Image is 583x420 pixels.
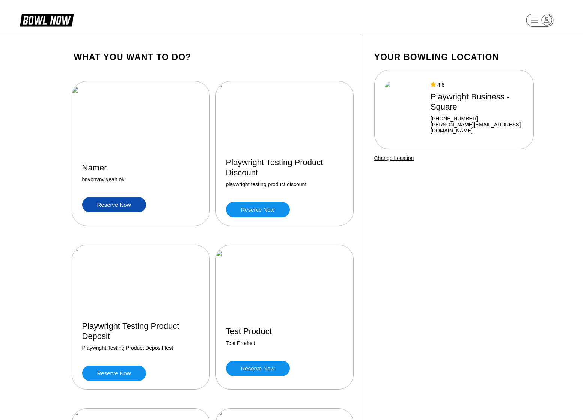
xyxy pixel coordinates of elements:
[226,202,290,217] a: Reserve now
[374,52,534,62] h1: Your bowling location
[431,122,524,134] a: [PERSON_NAME][EMAIL_ADDRESS][DOMAIN_NAME]
[431,82,524,88] div: 4.8
[72,87,210,154] img: Namer
[72,245,210,313] img: Playwright Testing Product Deposit
[82,176,199,190] div: bnvbnvnv yeah ok
[431,116,524,122] div: [PHONE_NUMBER]
[82,366,146,381] a: Reserve now
[226,181,343,194] div: playwright testing product discount
[226,157,343,178] div: Playwright Testing Product Discount
[74,52,351,62] h1: What you want to do?
[374,155,414,161] a: Change Location
[82,321,199,341] div: Playwright Testing Product Deposit
[82,163,199,173] div: Namer
[216,81,354,149] img: Playwright Testing Product Discount
[226,361,290,376] a: Reserve now
[384,81,424,138] img: Playwright Business - Square
[431,92,524,112] div: Playwright Business - Square
[82,345,199,358] div: Playwright Testing Product Deposit test
[82,197,146,212] a: Reserve now
[216,250,354,318] img: Test Product
[226,340,343,353] div: Test Product
[226,326,343,336] div: Test Product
